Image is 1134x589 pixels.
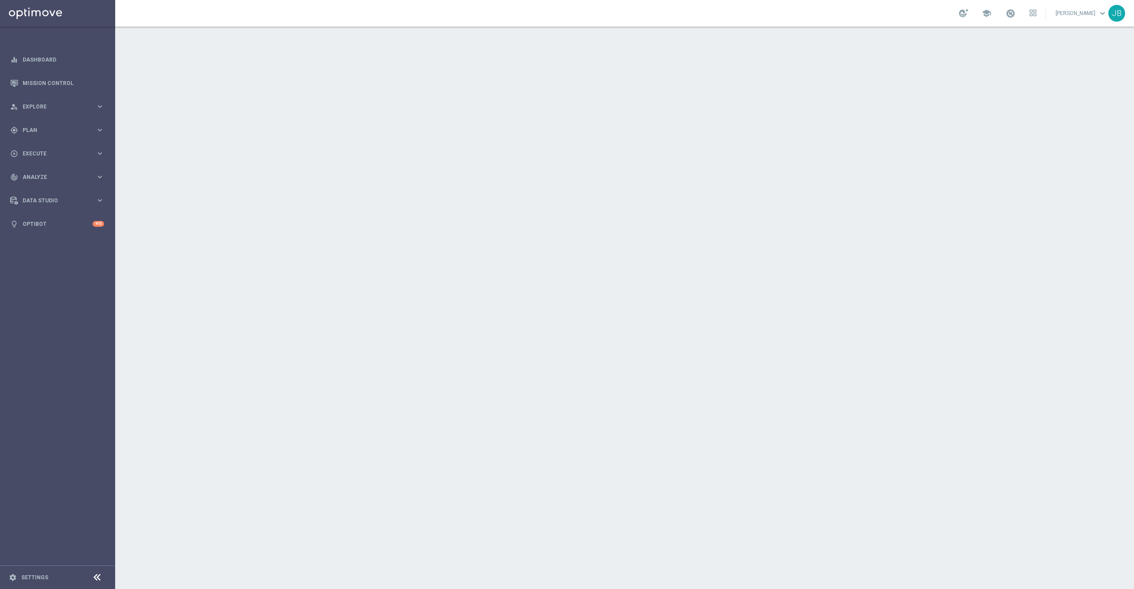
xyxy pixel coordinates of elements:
[9,573,17,581] i: settings
[10,127,105,134] button: gps_fixed Plan keyboard_arrow_right
[10,173,96,181] div: Analyze
[982,8,991,18] span: school
[1098,8,1107,18] span: keyboard_arrow_down
[10,48,104,71] div: Dashboard
[10,71,104,95] div: Mission Control
[23,104,96,109] span: Explore
[10,126,18,134] i: gps_fixed
[96,149,104,158] i: keyboard_arrow_right
[10,150,105,157] button: play_circle_outline Execute keyboard_arrow_right
[23,48,104,71] a: Dashboard
[96,196,104,205] i: keyboard_arrow_right
[1055,7,1108,20] a: [PERSON_NAME]keyboard_arrow_down
[10,150,96,158] div: Execute
[10,80,105,87] button: Mission Control
[23,198,96,203] span: Data Studio
[10,56,18,64] i: equalizer
[10,56,105,63] button: equalizer Dashboard
[10,126,96,134] div: Plan
[96,173,104,181] i: keyboard_arrow_right
[10,197,105,204] button: Data Studio keyboard_arrow_right
[23,212,93,236] a: Optibot
[23,151,96,156] span: Execute
[10,220,18,228] i: lightbulb
[23,71,104,95] a: Mission Control
[10,103,96,111] div: Explore
[21,575,48,580] a: Settings
[10,103,105,110] button: person_search Explore keyboard_arrow_right
[10,174,105,181] button: track_changes Analyze keyboard_arrow_right
[1108,5,1125,22] div: JB
[23,174,96,180] span: Analyze
[23,128,96,133] span: Plan
[10,173,18,181] i: track_changes
[10,150,18,158] i: play_circle_outline
[10,197,96,205] div: Data Studio
[10,221,105,228] button: lightbulb Optibot +10
[96,126,104,134] i: keyboard_arrow_right
[93,221,104,227] div: +10
[10,212,104,236] div: Optibot
[96,102,104,111] i: keyboard_arrow_right
[10,103,18,111] i: person_search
